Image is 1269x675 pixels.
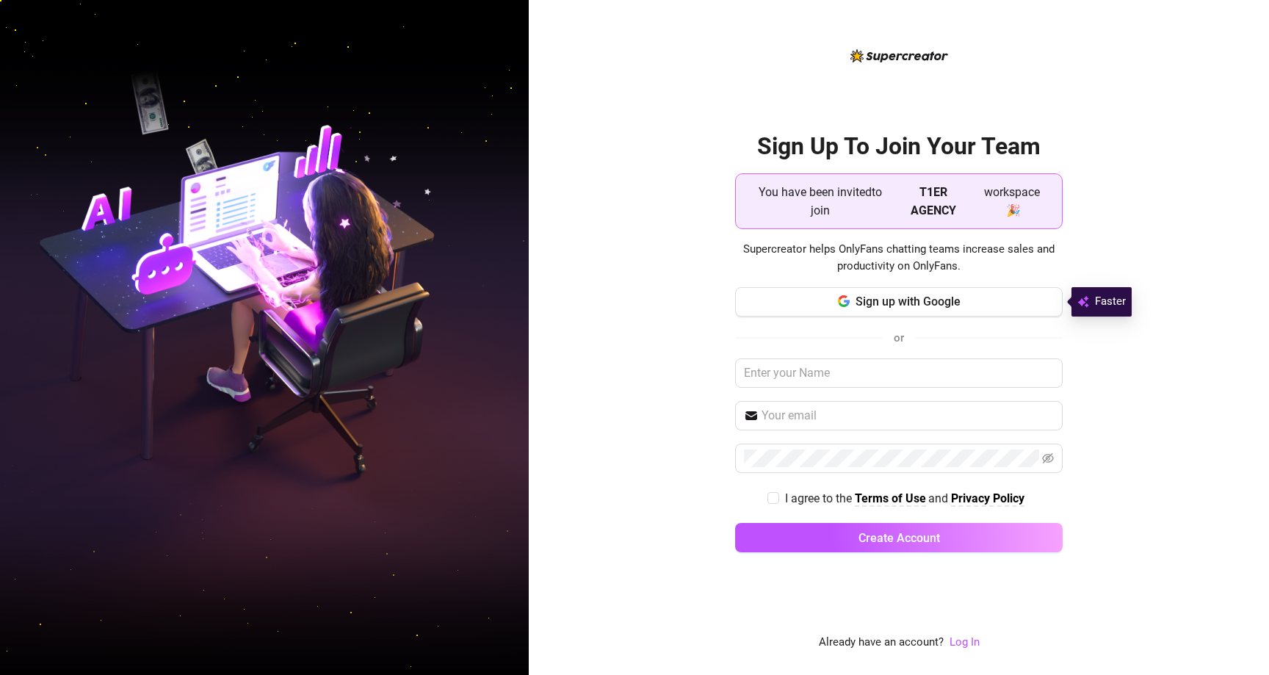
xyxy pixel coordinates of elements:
[819,634,944,651] span: Already have an account?
[1077,293,1089,311] img: svg%3e
[855,491,926,507] a: Terms of Use
[850,49,948,62] img: logo-BBDzfeDw.svg
[735,523,1063,552] button: Create Account
[1042,452,1054,464] span: eye-invisible
[951,491,1024,505] strong: Privacy Policy
[858,531,940,545] span: Create Account
[735,131,1063,162] h2: Sign Up To Join Your Team
[735,287,1063,317] button: Sign up with Google
[950,634,980,651] a: Log In
[762,407,1054,425] input: Your email
[748,183,892,220] span: You have been invited to join
[911,185,956,217] strong: T1ER AGENCY
[950,635,980,649] a: Log In
[735,241,1063,275] span: Supercreator helps OnlyFans chatting teams increase sales and productivity on OnlyFans.
[975,183,1050,220] span: workspace 🎉
[894,331,904,344] span: or
[1095,293,1126,311] span: Faster
[928,491,951,505] span: and
[785,491,855,505] span: I agree to the
[856,295,961,308] span: Sign up with Google
[951,491,1024,507] a: Privacy Policy
[855,491,926,505] strong: Terms of Use
[735,358,1063,388] input: Enter your Name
